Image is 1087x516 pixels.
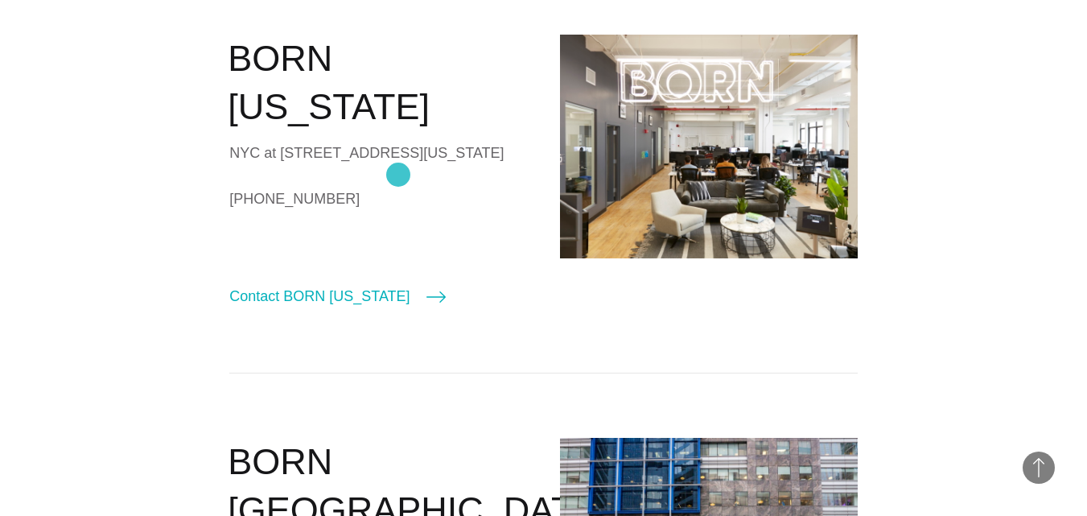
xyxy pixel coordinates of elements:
[229,187,527,211] a: [PHONE_NUMBER]
[228,35,527,132] h2: BORN [US_STATE]
[1023,452,1055,484] button: Back to Top
[229,285,445,308] a: Contact BORN [US_STATE]
[229,141,527,165] div: NYC at [STREET_ADDRESS][US_STATE]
